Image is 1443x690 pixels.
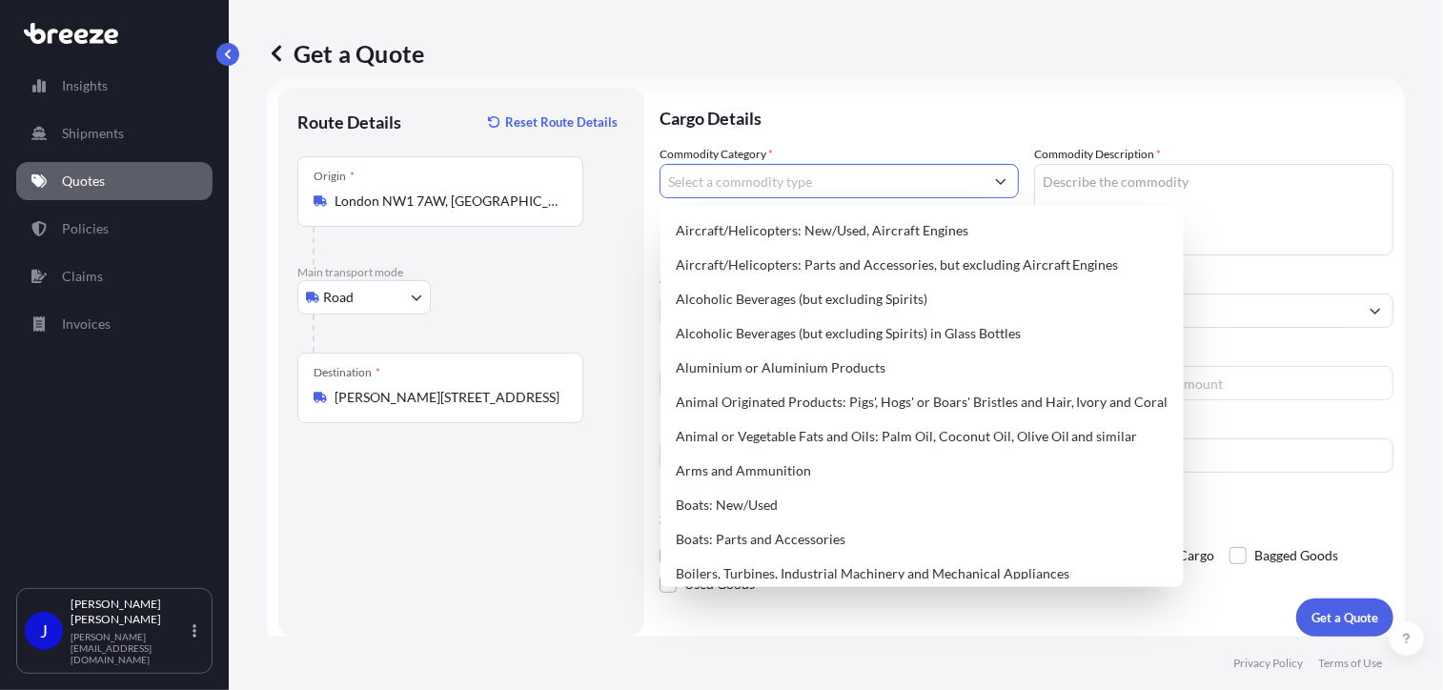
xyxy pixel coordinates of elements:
div: Boats: New/Used [668,488,1176,522]
p: Claims [62,267,103,286]
p: Quotes [62,172,105,191]
div: Aluminium or Aluminium Products [668,351,1176,385]
label: Commodity Category [660,145,773,164]
div: Animal or Vegetable Fats and Oils: Palm Oil, Coconut Oil, Olive Oil and similar [668,419,1176,454]
p: Policies [62,219,109,238]
input: Select a commodity type [661,164,984,198]
div: Aircraft/Helicopters: Parts and Accessories, but excluding Aircraft Engines [668,248,1176,282]
button: Show suggestions [984,164,1018,198]
p: [PERSON_NAME] [PERSON_NAME] [71,597,189,627]
div: Destination [314,365,380,380]
p: [PERSON_NAME][EMAIL_ADDRESS][DOMAIN_NAME] [71,631,189,665]
p: Reset Route Details [505,112,618,132]
p: Get a Quote [1311,608,1378,627]
div: Arms and Ammunition [668,454,1176,488]
input: Enter amount [1129,366,1393,400]
div: Origin [314,169,355,184]
p: Main transport mode [297,265,625,280]
button: Select transport [297,280,431,315]
label: Commodity Description [1034,145,1161,164]
input: Destination [335,388,559,407]
span: Bagged Goods [1254,541,1338,570]
input: Full name [1035,294,1358,328]
p: Shipments [62,124,124,143]
div: Alcoholic Beverages (but excluding Spirits) in Glass Bottles [668,316,1176,351]
p: Privacy Policy [1233,656,1303,671]
div: Boilers, Turbines, Industrial Machinery and Mechanical Appliances [668,557,1176,591]
input: Enter name [1034,438,1393,473]
div: Alcoholic Beverages (but excluding Spirits) [668,282,1176,316]
p: Invoices [62,315,111,334]
p: Cargo Details [660,88,1393,145]
p: Get a Quote [267,38,424,69]
input: Origin [335,192,559,211]
p: Terms of Use [1318,656,1382,671]
span: J [40,621,48,640]
div: Boats: Parts and Accessories [668,522,1176,557]
span: Freight Cost [1034,347,1393,362]
div: Aircraft/Helicopters: New/Used, Aircraft Engines [668,213,1176,248]
button: Show suggestions [1358,294,1392,328]
span: Road [323,288,354,307]
p: Insights [62,76,108,95]
div: Animal Originated Products: Pigs', Hogs' or Boars' Bristles and Hair, Ivory and Coral [668,385,1176,419]
p: Route Details [297,111,401,133]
